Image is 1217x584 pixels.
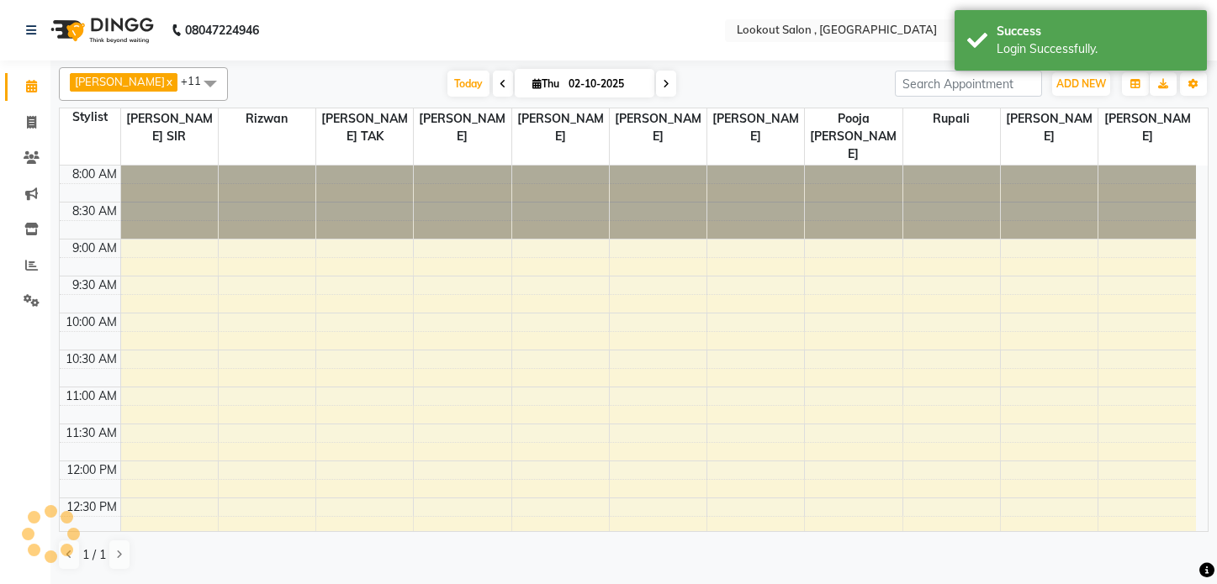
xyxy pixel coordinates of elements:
[414,108,511,147] span: [PERSON_NAME]
[121,108,218,147] span: [PERSON_NAME] SIR
[1098,108,1196,147] span: [PERSON_NAME]
[69,166,120,183] div: 8:00 AM
[185,7,259,54] b: 08047224946
[69,203,120,220] div: 8:30 AM
[895,71,1042,97] input: Search Appointment
[997,23,1194,40] div: Success
[75,75,165,88] span: [PERSON_NAME]
[805,108,902,165] span: Pooja [PERSON_NAME]
[63,461,120,479] div: 12:00 PM
[1001,108,1098,147] span: [PERSON_NAME]
[165,75,172,88] a: x
[62,387,120,405] div: 11:00 AM
[707,108,804,147] span: [PERSON_NAME]
[528,77,564,90] span: Thu
[60,108,120,126] div: Stylist
[69,239,120,257] div: 9:00 AM
[62,350,120,368] div: 10:30 AM
[62,424,120,442] div: 11:30 AM
[610,108,706,147] span: [PERSON_NAME]
[62,313,120,331] div: 10:00 AM
[1052,72,1110,96] button: ADD NEW
[82,546,106,564] span: 1 / 1
[219,108,315,129] span: Rizwan
[997,40,1194,58] div: Login Successfully.
[512,108,609,147] span: [PERSON_NAME]
[447,71,489,97] span: Today
[903,108,1000,129] span: Rupali
[564,71,648,97] input: 2025-10-02
[63,498,120,516] div: 12:30 PM
[43,7,158,54] img: logo
[316,108,413,147] span: [PERSON_NAME] TAK
[69,276,120,294] div: 9:30 AM
[1056,77,1106,90] span: ADD NEW
[181,74,214,87] span: +11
